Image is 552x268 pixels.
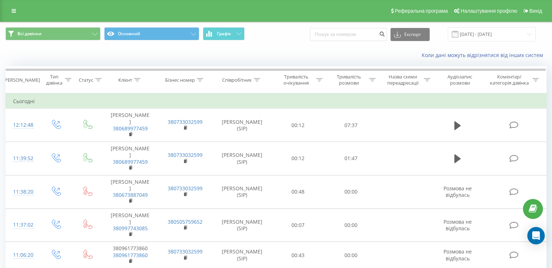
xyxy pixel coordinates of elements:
[331,74,367,86] div: Тривалість розмови
[103,142,158,175] td: [PERSON_NAME]
[165,77,195,83] div: Бізнес номер
[391,28,430,41] button: Експорт
[213,109,272,142] td: [PERSON_NAME] (SIP)
[113,252,148,259] a: 380961773860
[324,175,377,208] td: 00:00
[168,185,203,192] a: 380733032599
[213,142,272,175] td: [PERSON_NAME] (SIP)
[113,191,148,198] a: 380673887049
[324,109,377,142] td: 07:37
[443,218,472,232] span: Розмова не відбулась
[529,8,542,14] span: Вихід
[422,52,547,58] a: Коли дані можуть відрізнятися вiд інших систем
[3,77,40,83] div: [PERSON_NAME]
[443,185,472,198] span: Розмова не відбулась
[272,142,324,175] td: 00:12
[103,208,158,242] td: [PERSON_NAME]
[13,185,32,199] div: 11:38:20
[395,8,448,14] span: Реферальна програма
[79,77,93,83] div: Статус
[6,94,547,109] td: Сьогодні
[272,175,324,208] td: 00:48
[203,27,245,40] button: Графік
[527,227,545,244] div: Open Intercom Messenger
[213,175,272,208] td: [PERSON_NAME] (SIP)
[310,28,387,41] input: Пошук за номером
[272,208,324,242] td: 00:07
[104,27,199,40] button: Основний
[17,31,41,37] span: Всі дзвінки
[103,109,158,142] td: [PERSON_NAME]
[443,248,472,261] span: Розмова не відбулась
[113,158,148,165] a: 380689977459
[461,8,517,14] span: Налаштування профілю
[113,225,148,232] a: 380997743085
[384,74,422,86] div: Назва схеми переадресації
[13,248,32,262] div: 11:06:20
[272,109,324,142] td: 00:12
[439,74,481,86] div: Аудіозапис розмови
[168,151,203,158] a: 380733032599
[168,248,203,255] a: 380733032599
[324,142,377,175] td: 01:47
[118,77,132,83] div: Клієнт
[13,151,32,166] div: 11:39:52
[13,118,32,132] div: 12:12:48
[113,125,148,132] a: 380689977459
[103,175,158,208] td: [PERSON_NAME]
[46,74,63,86] div: Тип дзвінка
[213,208,272,242] td: [PERSON_NAME] (SIP)
[278,74,315,86] div: Тривалість очікування
[5,27,101,40] button: Всі дзвінки
[217,31,231,36] span: Графік
[488,74,531,86] div: Коментар/категорія дзвінка
[168,118,203,125] a: 380733032599
[13,218,32,232] div: 11:37:02
[168,218,203,225] a: 380505759652
[222,77,252,83] div: Співробітник
[324,208,377,242] td: 00:00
